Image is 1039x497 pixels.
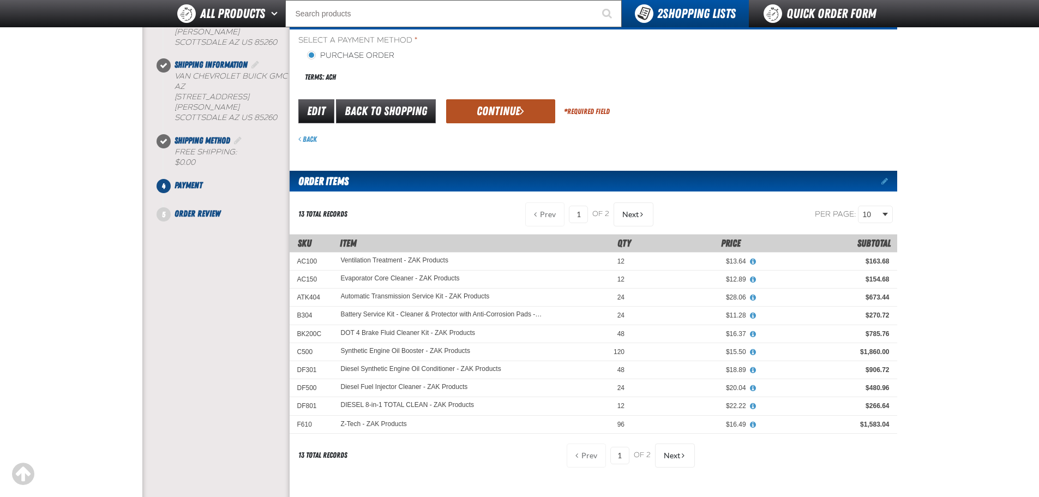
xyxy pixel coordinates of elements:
span: AZ [229,113,239,122]
button: Next Page [614,202,653,226]
span: Subtotal [857,237,891,249]
span: 4 [157,179,171,193]
button: View All Prices for Ventilation Treatment - ZAK Products [746,257,760,267]
div: $785.76 [761,330,890,338]
a: Diesel Synthetic Engine Oil Conditioner - ZAK Products [341,366,501,373]
span: 96 [617,421,624,428]
div: $270.72 [761,311,890,320]
button: View All Prices for DIESEL 8-in-1 TOTAL CLEAN - ZAK Products [746,402,760,411]
div: 13 total records [298,209,347,219]
td: DF301 [290,361,333,379]
div: $16.49 [640,420,746,429]
div: $266.64 [761,402,890,410]
span: 10 [863,209,880,220]
span: Per page: [815,209,856,218]
span: of 2 [634,451,651,460]
td: ATK404 [290,289,333,307]
span: Next Page [664,451,680,460]
span: Payment [175,180,202,190]
div: $16.37 [640,330,746,338]
a: Ventilation Treatment - ZAK Products [341,257,448,265]
span: Price [721,237,741,249]
button: View All Prices for Evaporator Core Cleaner - ZAK Products [746,275,760,285]
div: $163.68 [761,257,890,266]
a: Edit items [881,177,897,185]
div: $15.50 [640,348,746,356]
span: US [241,113,252,122]
bdo: 85260 [254,38,277,47]
button: View All Prices for Diesel Synthetic Engine Oil Conditioner - ZAK Products [746,366,760,375]
span: 24 [617,294,624,301]
div: $22.22 [640,402,746,410]
button: View All Prices for DOT 4 Brake Fluid Cleaner Kit - ZAK Products [746,330,760,339]
td: BK200C [290,325,333,343]
span: 12 [617,402,624,410]
button: View All Prices for Z-Tech - ZAK Products [746,420,760,430]
input: Current page number [569,206,588,223]
div: $20.04 [640,384,746,392]
li: Order Review. Step 5 of 5. Not Completed [164,207,290,220]
td: B304 [290,307,333,325]
a: DOT 4 Brake Fluid Cleaner Kit - ZAK Products [341,330,476,337]
span: 120 [614,348,624,356]
span: SCOTTSDALE [175,113,226,122]
span: [STREET_ADDRESS][PERSON_NAME] [175,92,249,112]
strong: 2 [657,6,663,21]
span: Next Page [622,210,639,219]
span: 5 [157,207,171,221]
div: $11.28 [640,311,746,320]
input: Current page number [610,447,629,464]
a: Edit Shipping Information [250,59,261,70]
span: 48 [617,366,624,374]
div: Terms: ACH [298,65,593,89]
a: SKU [298,237,311,249]
div: Free Shipping: [175,147,290,168]
div: $1,860.00 [761,348,890,356]
td: C500 [290,343,333,361]
td: DF500 [290,379,333,397]
li: Shipping Information. Step 2 of 5. Completed [164,58,290,134]
a: Back to Shopping [336,99,436,123]
button: Next Page [655,444,695,468]
td: AC100 [290,252,333,270]
a: Evaporator Core Cleaner - ZAK Products [341,275,460,283]
td: F610 [290,415,333,433]
span: Shipping Method [175,135,230,146]
button: View All Prices for Synthetic Engine Oil Booster - ZAK Products [746,348,760,357]
div: $673.44 [761,293,890,302]
button: Continue [446,99,555,123]
span: [STREET_ADDRESS][PERSON_NAME] [175,17,249,37]
button: View All Prices for Diesel Fuel Injector Cleaner - ZAK Products [746,384,760,393]
a: Battery Service Kit - Cleaner & Protector with Anti-Corrosion Pads - ZAK Products [341,311,544,319]
span: Select a Payment Method [298,35,593,46]
span: Shopping Lists [657,6,736,21]
a: Automatic Transmission Service Kit - ZAK Products [341,293,490,301]
div: $906.72 [761,366,890,374]
span: AZ [229,38,239,47]
span: 12 [617,276,624,283]
button: View All Prices for Battery Service Kit - Cleaner & Protector with Anti-Corrosion Pads - ZAK Prod... [746,311,760,321]
div: $28.06 [640,293,746,302]
div: Required Field [564,106,610,117]
label: Purchase Order [307,51,394,61]
a: Back [298,135,317,143]
td: DF801 [290,397,333,415]
a: Diesel Fuel Injector Cleaner - ZAK Products [341,384,468,391]
a: DIESEL 8-in-1 TOTAL CLEAN - ZAK Products [341,402,475,409]
td: AC150 [290,271,333,289]
span: 48 [617,330,624,338]
div: $154.68 [761,275,890,284]
button: View All Prices for Automatic Transmission Service Kit - ZAK Products [746,293,760,303]
span: SCOTTSDALE [175,38,226,47]
bdo: 85260 [254,113,277,122]
a: Edit Shipping Method [232,135,243,146]
div: $1,583.04 [761,420,890,429]
span: Order Review [175,208,220,219]
span: Shipping Information [175,59,248,70]
div: $13.64 [640,257,746,266]
div: Scroll to the top [11,462,35,486]
a: Synthetic Engine Oil Booster - ZAK Products [341,348,470,355]
div: $12.89 [640,275,746,284]
span: US [241,38,252,47]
